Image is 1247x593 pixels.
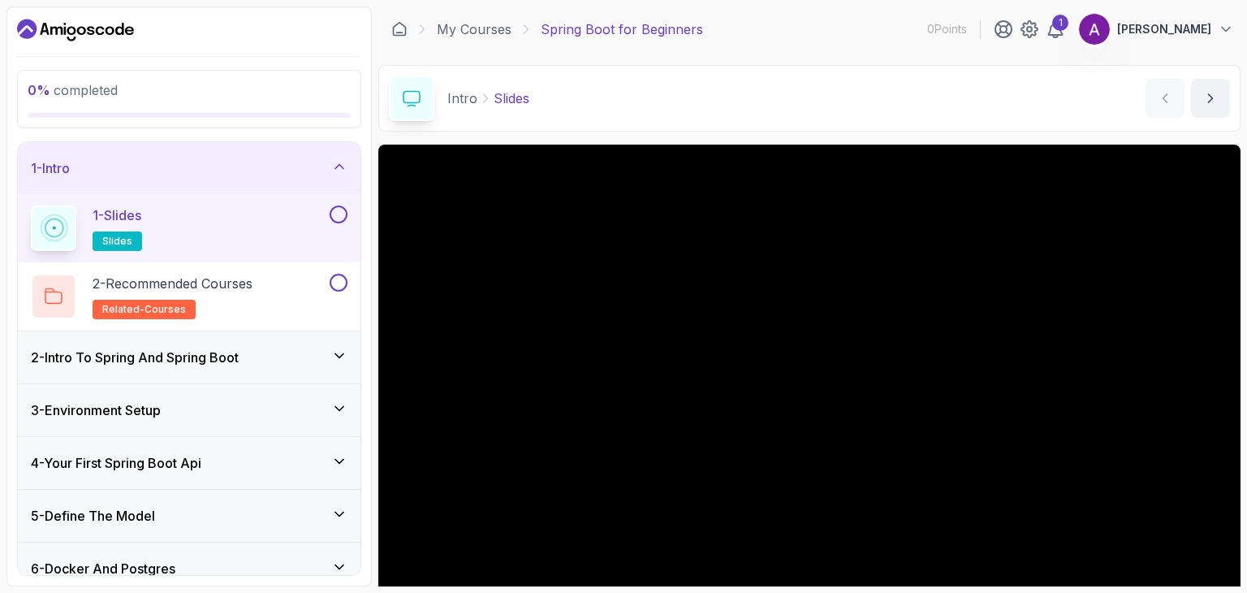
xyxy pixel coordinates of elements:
[18,384,360,436] button: 3-Environment Setup
[541,19,703,39] p: Spring Boot for Beginners
[28,82,118,98] span: completed
[31,453,201,473] h3: 4 - Your First Spring Boot Api
[494,89,529,108] p: Slides
[437,19,511,39] a: My Courses
[28,82,50,98] span: 0 %
[31,274,347,319] button: 2-Recommended Coursesrelated-courses
[31,206,347,251] button: 1-Slidesslides
[93,274,252,293] p: 2 - Recommended Courses
[1146,79,1184,118] button: previous content
[102,235,132,248] span: slides
[18,437,360,489] button: 4-Your First Spring Boot Api
[31,400,161,420] h3: 3 - Environment Setup
[31,506,155,526] h3: 5 - Define The Model
[391,21,408,37] a: Dashboard
[1078,13,1234,45] button: user profile image[PERSON_NAME]
[447,89,477,108] p: Intro
[18,331,360,383] button: 2-Intro To Spring And Spring Boot
[93,206,141,225] p: 1 - Slides
[18,142,360,194] button: 1-Intro
[31,158,70,178] h3: 1 - Intro
[18,490,360,542] button: 5-Define The Model
[1046,19,1065,39] a: 1
[17,17,134,43] a: Dashboard
[1191,79,1230,118] button: next content
[1052,15,1068,31] div: 1
[102,303,186,316] span: related-courses
[31,348,239,367] h3: 2 - Intro To Spring And Spring Boot
[927,21,967,37] p: 0 Points
[1079,14,1110,45] img: user profile image
[1117,21,1211,37] p: [PERSON_NAME]
[31,559,175,578] h3: 6 - Docker And Postgres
